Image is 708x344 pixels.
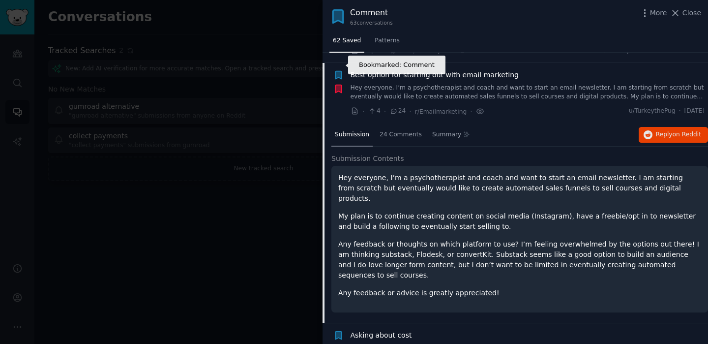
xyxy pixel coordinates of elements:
[409,106,411,117] span: ·
[432,130,461,139] span: Summary
[338,288,701,298] p: Any feedback or advice is greatly appreciated!
[338,211,701,232] p: My plan is to continue creating content on social media (Instagram), have a freebie/opt in to new...
[329,33,364,53] a: 62 Saved
[338,239,701,281] p: Any feedback or thoughts on which platform to use? I’m feeling overwhelmed by the options out the...
[333,36,361,45] span: 62 Saved
[351,70,519,80] a: Best option for starting out with email marketing
[670,8,701,18] button: Close
[656,130,701,139] span: Reply
[350,7,393,19] div: Comment
[679,107,681,116] span: ·
[682,8,701,18] span: Close
[375,36,399,45] span: Patterns
[331,154,404,164] span: Submission Contents
[371,33,403,53] a: Patterns
[351,84,705,101] a: Hey everyone, I’m a psychotherapist and coach and want to start an email newsletter. I am startin...
[684,107,705,116] span: [DATE]
[335,130,369,139] span: Submission
[470,106,472,117] span: ·
[415,108,467,115] span: r/Emailmarketing
[673,131,701,138] span: on Reddit
[384,106,386,117] span: ·
[351,330,412,341] a: Asking about cost
[389,107,406,116] span: 24
[338,173,701,204] p: Hey everyone, I’m a psychotherapist and coach and want to start an email newsletter. I am startin...
[650,8,667,18] span: More
[380,130,422,139] span: 24 Comments
[639,127,708,143] button: Replyon Reddit
[362,106,364,117] span: ·
[368,107,380,116] span: 4
[640,8,667,18] button: More
[629,107,676,116] span: u/TurkeythePug
[350,19,393,26] div: 63 conversation s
